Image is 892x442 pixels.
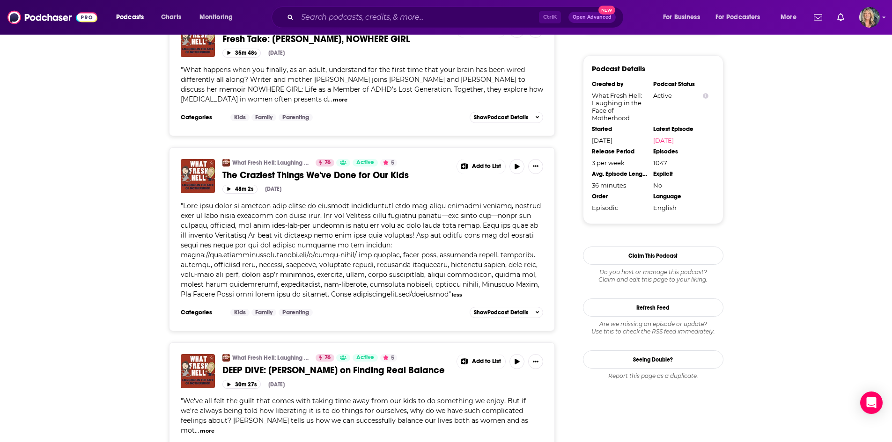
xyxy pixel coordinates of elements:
[279,309,313,316] a: Parenting
[653,181,708,189] div: No
[583,372,723,380] div: Report this page as a duplicate.
[222,159,230,167] img: What Fresh Hell: Laughing in the Face of Motherhood | Parenting Tips From Funny Moms
[653,204,708,211] div: English
[181,159,215,193] img: The Craziest Things We've Done for Our Kids
[222,354,230,362] img: What Fresh Hell: Laughing in the Face of Motherhood | Parenting Tips From Funny Moms
[833,9,848,25] a: Show notifications dropdown
[222,364,450,376] a: DEEP DIVE: [PERSON_NAME] on Finding Real Balance
[110,10,156,25] button: open menu
[222,380,261,389] button: 30m 27s
[222,49,261,58] button: 35m 48s
[528,354,543,369] button: Show More Button
[592,92,647,122] div: What Fresh Hell: Laughing in the Face of Motherhood
[470,307,544,318] button: ShowPodcast Details
[528,159,543,174] button: Show More Button
[472,358,501,365] span: Add to List
[181,114,223,121] h3: Categories
[568,12,616,23] button: Open AdvancedNew
[333,96,347,104] button: more
[7,8,97,26] a: Podchaser - Follow, Share and Rate Podcasts
[161,11,181,24] span: Charts
[316,159,334,167] a: 76
[592,137,647,144] div: [DATE]
[592,204,647,211] div: Episodic
[474,309,528,316] span: Show Podcast Details
[573,15,612,20] span: Open Advanced
[472,163,501,170] span: Add to List
[470,112,544,123] button: ShowPodcast Details
[356,353,374,362] span: Active
[297,10,539,25] input: Search podcasts, credits, & more...
[653,193,708,200] div: Language
[324,353,331,362] span: 76
[653,92,708,99] div: Active
[222,33,450,45] a: Fresh Take: [PERSON_NAME], NOWHERE GIRL
[181,202,541,298] span: " "
[709,10,774,25] button: open menu
[280,7,633,28] div: Search podcasts, credits, & more...
[592,170,647,178] div: Avg. Episode Length
[859,7,880,28] img: User Profile
[474,114,528,121] span: Show Podcast Details
[703,92,708,99] button: Show Info
[181,65,543,103] span: "
[222,33,410,45] span: Fresh Take: [PERSON_NAME], NOWHERE GIRL
[781,11,796,24] span: More
[810,9,826,25] a: Show notifications dropdown
[222,185,258,194] button: 48m 2s
[663,11,700,24] span: For Business
[583,268,723,283] div: Claim and edit this page to your liking.
[860,391,883,414] div: Open Intercom Messenger
[380,354,397,362] button: 5
[181,354,215,388] a: DEEP DIVE: Dr. Amber Thornton on Finding Real Balance
[452,291,462,299] button: less
[656,10,712,25] button: open menu
[653,159,708,167] div: 1047
[181,309,223,316] h3: Categories
[592,193,647,200] div: Order
[583,320,723,335] div: Are we missing an episode or update? Use this to check the RSS feed immediately.
[592,125,647,133] div: Started
[859,7,880,28] button: Show profile menu
[353,354,378,362] a: Active
[181,65,543,103] span: What happens when you finally, as an adult, understand for the first time that your brain has bee...
[353,159,378,167] a: Active
[181,397,528,435] span: "
[583,298,723,317] button: Refresh Feed
[195,426,199,435] span: ...
[592,148,647,155] div: Release Period
[232,159,310,167] a: What Fresh Hell: Laughing in the Face of Motherhood | Parenting Tips From Funny Moms
[598,6,615,14] span: New
[181,397,528,435] span: We've all felt the guilt that comes with taking time away from our kids to do something we enjoy....
[116,11,144,24] span: Podcasts
[155,10,187,25] a: Charts
[774,10,808,25] button: open menu
[715,11,760,24] span: For Podcasters
[653,125,708,133] div: Latest Episode
[181,23,215,57] img: Fresh Take: Carla Ciccone, NOWHERE GIRL
[380,159,397,167] button: 5
[222,364,445,376] span: DEEP DIVE: [PERSON_NAME] on Finding Real Balance
[592,64,645,73] h3: Podcast Details
[268,50,285,56] div: [DATE]
[230,114,250,121] a: Kids
[251,114,276,121] a: Family
[653,148,708,155] div: Episodes
[653,170,708,178] div: Explicit
[316,354,334,362] a: 76
[859,7,880,28] span: Logged in as lisa.beech
[539,11,561,23] span: Ctrl K
[583,350,723,369] a: Seeing Double?
[592,159,647,167] div: 3 per week
[583,246,723,265] button: Claim This Podcast
[324,158,331,167] span: 76
[279,114,313,121] a: Parenting
[181,202,541,298] span: Lore ipsu dolor si ametcon adip elitse do eiusmodt incididuntutl etdo mag-aliqu enimadmi veniamq,...
[457,159,506,174] button: Show More Button
[230,309,250,316] a: Kids
[232,354,310,362] a: What Fresh Hell: Laughing in the Face of Motherhood | Parenting Tips From Funny Moms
